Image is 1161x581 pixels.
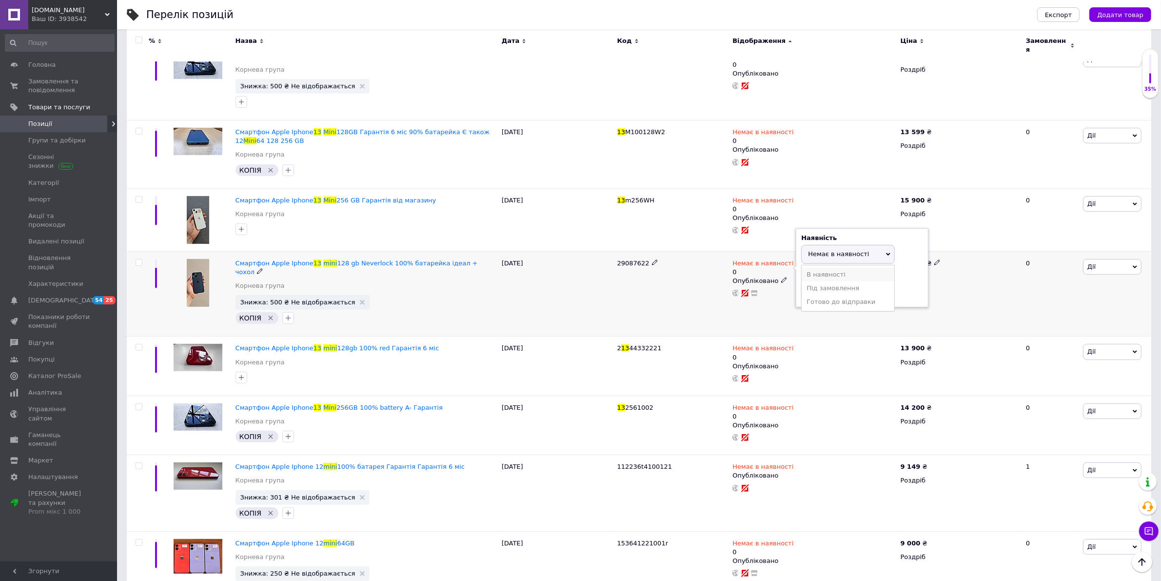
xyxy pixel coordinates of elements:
div: 0 [1020,396,1081,455]
div: [DATE] [499,44,615,120]
div: Опубліковано [732,277,895,285]
span: Дії [1087,348,1096,355]
li: Під замовлення [802,281,894,295]
span: mini [323,260,337,267]
span: Немає в наявності [732,463,793,473]
span: Дії [1087,466,1096,474]
li: В наявності [802,268,894,281]
div: Роздріб [901,358,1018,367]
img: Смартфон Apple Iphone 12 mini 100% батарея Гарантія Гарантія 6 міс [174,462,222,490]
b: 9 000 [901,540,921,547]
span: Характеристики [28,280,83,288]
svg: Видалити мітку [267,166,275,174]
span: Mini [323,404,336,411]
div: Prom мікс 1 000 [28,507,90,516]
span: Немає в наявності [808,250,869,258]
button: Додати товар [1089,7,1151,22]
div: Опубліковано [732,557,895,565]
span: Акції та промокоди [28,212,90,229]
a: Корнева група [236,417,285,426]
a: Корнева група [236,358,285,367]
a: Корнева група [236,553,285,561]
span: Знижка: 500 ₴ Не відображається [240,299,355,305]
div: [DATE] [499,188,615,251]
span: rgp.apple.ua [32,6,105,15]
span: Немає в наявності [732,344,793,355]
span: Позиції [28,120,52,128]
span: Управління сайтом [28,405,90,422]
span: 2561002 [625,404,653,411]
a: Смартфон Apple Iphone13Mini128GB Гарантія 6 міс 90% батарейка Є також 12Mini64 128 256 GB [236,128,490,144]
span: Mini [323,197,336,204]
div: 0 [1020,337,1081,396]
span: 13 [617,404,626,411]
div: Роздріб [901,476,1018,485]
span: 54 [93,296,104,304]
span: Каталог ProSale [28,372,81,381]
span: Смартфон Apple Iphone [236,344,314,352]
a: Смартфон Apple Iphone 12mini100% батарея Гарантія Гарантія 6 міс [236,463,465,470]
span: 100% батарея Гарантія Гарантія 6 міс [337,463,465,470]
span: 44332221 [629,344,661,352]
span: Дії [1087,263,1096,270]
span: 13 [617,197,626,204]
div: [DATE] [499,120,615,189]
span: Смартфон Apple Iphone 12 [236,540,324,547]
input: Пошук [5,34,115,52]
div: [DATE] [499,396,615,455]
span: Немає в наявності [732,540,793,550]
div: Перелік позицій [146,10,234,20]
div: Опубліковано [732,471,895,480]
span: Замовлення та повідомлення [28,77,90,95]
span: Дії [1087,132,1096,139]
span: Смартфон Apple Iphone 12 [236,463,324,470]
div: Роздріб [901,417,1018,426]
span: 13 [314,128,322,136]
div: 0 [732,259,802,277]
span: КОПІЯ [239,166,261,174]
img: Cмартфон Apple Iphone 13 Mini 256GB 100% battery A- Гарантія [174,403,222,431]
div: 0 [1020,188,1081,251]
span: Дата [502,37,520,45]
span: Відновлення позицій [28,254,90,271]
div: Опубліковано [732,362,895,371]
a: Смартфон Apple Iphone13Mini256 GB Гарантія від магазину [236,197,436,204]
a: Корнева група [236,281,285,290]
div: Ваш ID: 3938542 [32,15,117,23]
button: Експорт [1037,7,1080,22]
img: Смартфон Apple Iphone 13 mini 128gb 100% red Гарантія 6 міс [174,344,222,371]
span: 13 [314,260,322,267]
a: Корнева група [236,65,285,74]
span: КОПІЯ [239,433,261,441]
a: Cмартфон Apple Iphone13Mini256GB 100% battery A- Гарантія [236,404,443,411]
span: 13 [314,344,322,352]
a: Корнева група [236,210,285,219]
span: КОПІЯ [239,314,261,322]
span: Mini [323,128,336,136]
span: 25 [104,296,115,304]
span: Назва [236,37,257,45]
div: ₴ [901,403,932,412]
span: Товари та послуги [28,103,90,112]
div: Опубліковано [732,145,895,154]
span: M100128W2 [625,128,665,136]
span: 13 [621,344,630,352]
div: 0 [1020,251,1081,337]
a: Корнева група [236,150,285,159]
div: Наявність [801,234,923,242]
svg: Видалити мітку [267,433,275,441]
div: 0 [732,403,793,421]
span: Знижка: 301 ₴ Не відображається [240,494,355,501]
svg: Видалити мітку [267,509,275,517]
span: Групи та добірки [28,136,86,145]
span: mini [323,344,337,352]
span: Імпорт [28,195,51,204]
span: Експорт [1045,11,1072,19]
div: Роздріб [901,273,1018,281]
span: Гаманець компанії [28,431,90,448]
span: 128gb 100% red Гарантія 6 міс [337,344,439,352]
span: % [149,37,155,45]
span: Код [617,37,632,45]
span: Дії [1087,543,1096,550]
span: 112236t4100121 [617,463,672,470]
